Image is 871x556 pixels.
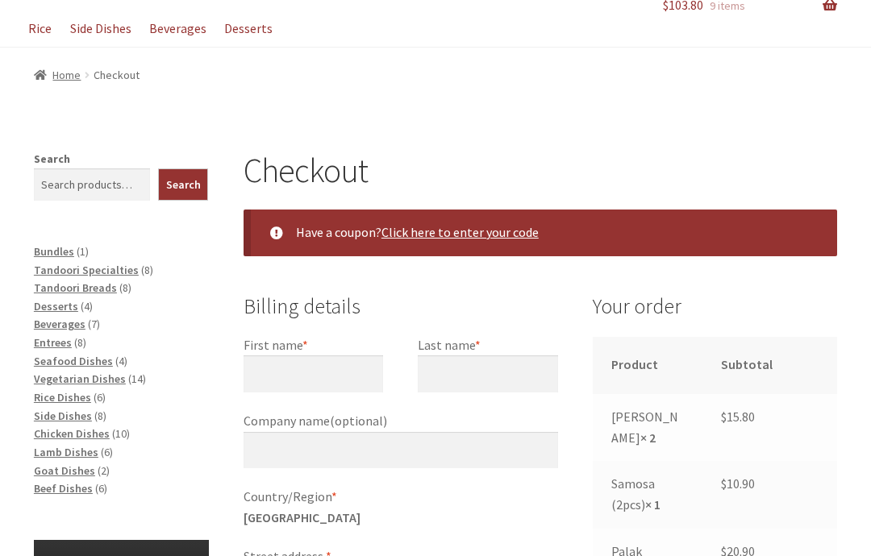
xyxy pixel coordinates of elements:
[418,335,557,356] label: Last name
[721,409,727,425] span: $
[104,445,110,459] span: 6
[34,66,837,85] nav: breadcrumbs
[34,463,95,478] a: Goat Dishes
[119,354,124,368] span: 4
[381,224,539,240] a: Enter your coupon code
[80,244,85,259] span: 1
[34,280,117,295] a: Tandoori Breads
[141,10,214,47] a: Beverages
[34,168,150,201] input: Search products…
[593,461,702,529] td: Samosa (2pcs)
[97,390,102,405] span: 6
[593,290,837,337] h3: Your order
[244,509,360,525] strong: [GEOGRAPHIC_DATA]
[593,394,702,462] td: [PERSON_NAME]
[34,445,98,459] a: Lamb Dishes
[123,280,128,295] span: 8
[244,411,558,432] label: Company name
[34,426,110,441] a: Chicken Dishes
[77,335,83,350] span: 8
[131,371,143,386] span: 14
[34,263,139,277] a: Tandoori Specialties
[244,290,558,324] h3: Billing details
[702,337,837,394] th: Subtotal
[91,317,97,331] span: 7
[115,426,127,441] span: 10
[34,390,91,405] a: Rice Dishes
[721,409,755,425] bdi: 15.80
[144,263,150,277] span: 8
[34,335,72,350] a: Entrees
[34,481,93,496] a: Beef Dishes
[721,475,755,492] bdi: 10.90
[593,337,702,394] th: Product
[34,409,92,423] a: Side Dishes
[640,429,656,446] strong: × 2
[98,481,104,496] span: 6
[721,475,727,492] span: $
[34,244,74,259] a: Bundles
[81,66,93,85] span: /
[34,299,78,313] a: Desserts
[101,463,106,478] span: 2
[34,371,126,386] a: Vegetarian Dishes
[34,151,70,166] label: Search
[34,354,113,368] a: Seafood Dishes
[244,487,558,508] label: Country/Region
[216,10,280,47] a: Desserts
[84,299,90,313] span: 4
[158,168,209,201] button: Search
[62,10,139,47] a: Side Dishes
[34,317,85,331] a: Beverages
[244,210,837,256] div: Have a coupon?
[244,335,383,356] label: First name
[34,68,81,82] a: Home
[98,409,103,423] span: 8
[21,10,60,47] a: Rice
[244,150,837,191] h1: Checkout
[330,413,387,429] span: (optional)
[645,496,661,512] strong: × 1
